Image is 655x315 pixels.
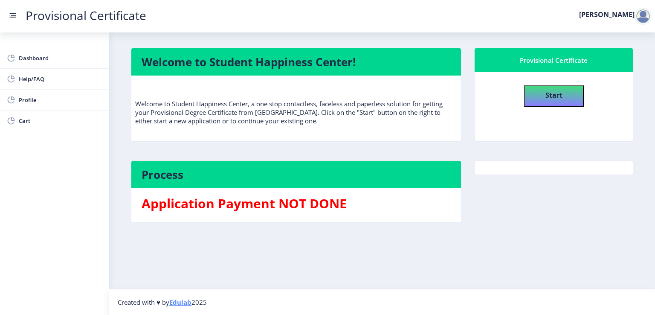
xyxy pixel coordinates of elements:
label: [PERSON_NAME] [579,11,635,18]
h4: Welcome to Student Happiness Center! [142,55,451,69]
span: Dashboard [19,53,102,63]
b: Start [545,90,562,100]
span: Profile [19,95,102,105]
span: Help/FAQ [19,74,102,84]
a: Edulab [169,298,191,306]
span: Cart [19,116,102,126]
h4: Process [142,168,451,181]
span: Created with ♥ by 2025 [118,298,207,306]
div: Provisional Certificate [485,55,623,65]
a: Provisional Certificate [17,11,155,20]
button: Start [524,85,584,107]
p: Welcome to Student Happiness Center, a one stop contactless, faceless and paperless solution for ... [135,82,457,125]
h3: Application Payment NOT DONE [142,195,451,212]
